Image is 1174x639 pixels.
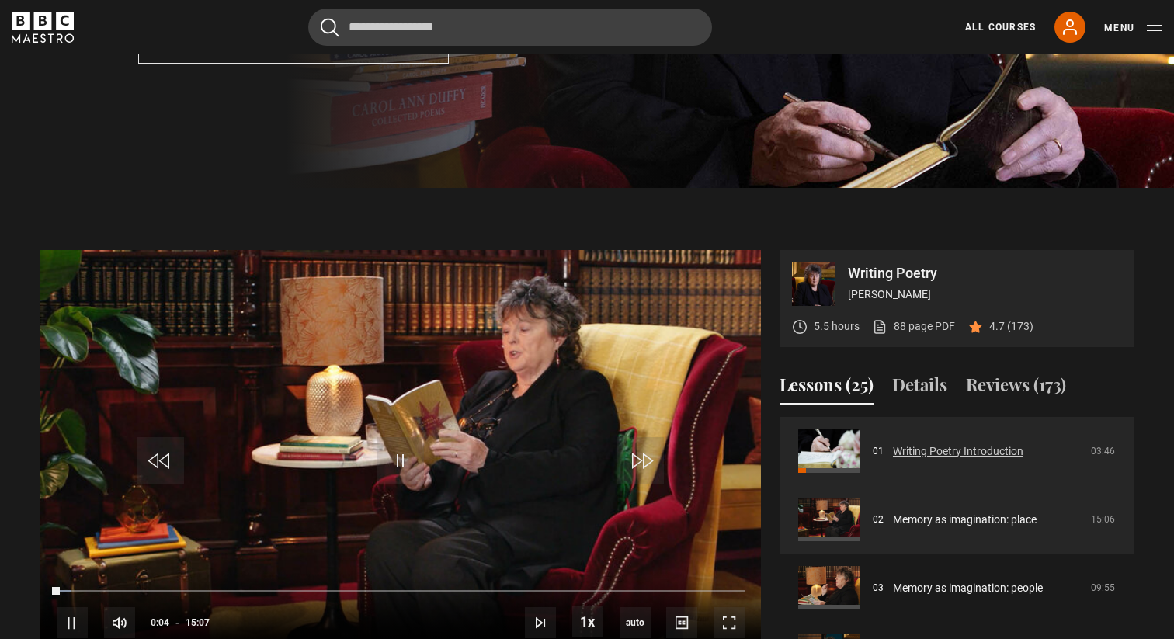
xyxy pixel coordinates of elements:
[814,318,860,335] p: 5.5 hours
[308,9,712,46] input: Search
[1104,20,1162,36] button: Toggle navigation
[572,606,603,637] button: Playback Rate
[893,443,1023,460] a: Writing Poetry Introduction
[186,609,210,637] span: 15:07
[848,287,1121,303] p: [PERSON_NAME]
[780,372,874,405] button: Lessons (25)
[892,372,947,405] button: Details
[714,607,745,638] button: Fullscreen
[321,18,339,37] button: Submit the search query
[175,617,179,628] span: -
[57,590,745,593] div: Progress Bar
[666,607,697,638] button: Captions
[525,607,556,638] button: Next Lesson
[966,372,1066,405] button: Reviews (173)
[872,318,955,335] a: 88 page PDF
[965,20,1036,34] a: All Courses
[893,580,1043,596] a: Memory as imagination: people
[12,12,74,43] svg: BBC Maestro
[620,607,651,638] div: Current quality: 360p
[57,607,88,638] button: Pause
[151,609,169,637] span: 0:04
[989,318,1033,335] p: 4.7 (173)
[848,266,1121,280] p: Writing Poetry
[893,512,1037,528] a: Memory as imagination: place
[620,607,651,638] span: auto
[104,607,135,638] button: Mute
